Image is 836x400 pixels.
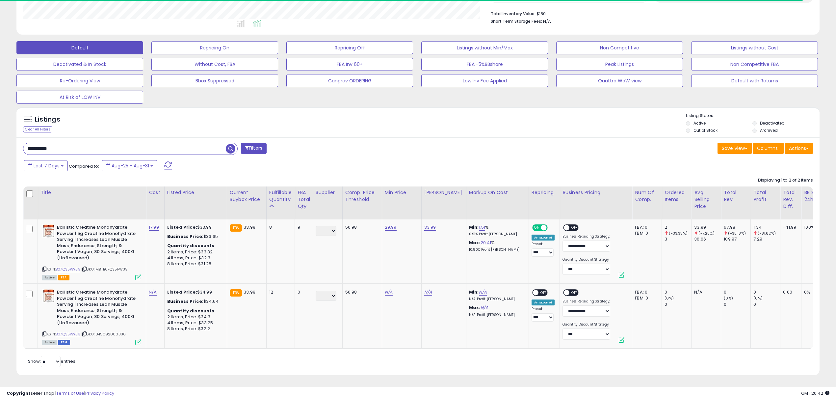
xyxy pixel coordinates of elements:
div: BB Share 24h. [804,189,828,203]
div: 2 Items, Price: $33.32 [167,249,222,255]
small: (-38.18%) [728,231,745,236]
label: Deactivated [760,120,785,126]
label: Business Repricing Strategy: [562,234,610,239]
div: ASIN: [42,289,141,344]
li: $180 [491,9,808,17]
div: 8 [269,224,290,230]
b: Short Term Storage Fees: [491,18,542,24]
div: % [469,240,524,252]
a: N/A [424,289,432,296]
b: Listed Price: [167,289,197,295]
div: $33.99 [167,224,222,230]
b: Quantity discounts [167,308,215,314]
button: Filters [241,143,267,154]
div: 0 [753,289,780,295]
small: (-7.28%) [698,231,714,236]
a: 1.51 [479,224,485,231]
div: Business Pricing [562,189,629,196]
button: Peak Listings [556,58,683,71]
span: OFF [569,225,580,231]
b: Quantity discounts [167,243,215,249]
img: 41xv7u0FBNL._SL40_.jpg [42,224,55,238]
small: (0%) [724,296,733,301]
div: Markup on Cost [469,189,526,196]
b: Ballistic Creatine Monohydrate Powder | 5g Creatine Monohydrate Serving | Increases Lean Muscle M... [57,289,137,328]
div: $34.64 [167,299,222,304]
b: Max: [469,304,481,311]
a: Privacy Policy [85,390,114,396]
div: Amazon AI [532,235,555,241]
button: Repricing On [151,41,278,54]
span: Last 7 Days [34,162,60,169]
div: Total Rev. [724,189,748,203]
button: Re-Ordering View [16,74,143,87]
div: 0 [724,301,750,307]
strong: Copyright [7,390,31,396]
div: Repricing [532,189,557,196]
span: Show: entries [28,358,75,364]
span: 33.99 [244,224,255,230]
b: Total Inventory Value: [491,11,536,16]
label: Active [693,120,706,126]
span: All listings currently available for purchase on Amazon [42,275,57,280]
div: Displaying 1 to 2 of 2 items [758,177,813,184]
th: CSV column name: cust_attr_1_Supplier [313,186,342,219]
span: Columns [757,145,778,152]
div: Ordered Items [665,189,689,203]
button: FBA -5%BBshare [421,58,548,71]
div: seller snap | | [7,390,114,397]
div: 8 Items, Price: $31.28 [167,261,222,267]
div: -41.99 [783,224,796,230]
div: Listed Price [167,189,224,196]
div: 3 [665,236,691,242]
button: Non Competitive [556,41,683,54]
span: | SKU: 845092000336 [81,331,126,337]
div: 1.34 [753,224,780,230]
div: 0 [298,289,308,295]
div: FBA: 0 [635,289,657,295]
div: Cost [149,189,162,196]
button: Columns [753,143,784,154]
label: Quantity Discount Strategy: [562,322,610,327]
span: FBA [58,275,69,280]
a: 20.41 [481,240,491,246]
small: (-81.62%) [758,231,775,236]
button: Repricing Off [286,41,413,54]
b: Min: [469,224,479,230]
a: 33.99 [424,224,436,231]
span: FBM [58,340,70,345]
span: | SKU: MB-B07QS5PW33 [81,267,127,272]
b: Listed Price: [167,224,197,230]
span: N/A [543,18,551,24]
label: Out of Stock [693,128,718,133]
div: Current Buybox Price [230,189,264,203]
p: 10.80% Profit [PERSON_NAME] [469,247,524,252]
button: Last 7 Days [24,160,68,171]
div: Avg Selling Price [694,189,718,210]
label: Business Repricing Strategy: [562,299,610,304]
div: [PERSON_NAME] [424,189,463,196]
a: 17.99 [149,224,159,231]
small: FBA [230,224,242,232]
div: 0 [724,289,750,295]
button: Non Competitive FBA [691,58,818,71]
p: N/A Profit [PERSON_NAME] [469,297,524,301]
span: OFF [547,225,557,231]
p: N/A Profit [PERSON_NAME] [469,313,524,317]
div: 0.00 [783,289,796,295]
th: The percentage added to the cost of goods (COGS) that forms the calculator for Min & Max prices. [466,186,529,219]
div: 4 Items, Price: $32.3 [167,255,222,261]
div: $33.65 [167,234,222,240]
span: OFF [569,290,580,296]
a: N/A [481,304,488,311]
small: (0%) [753,296,763,301]
div: : [167,243,222,249]
button: Quattro WoW view [556,74,683,87]
button: Low Inv Fee Applied [421,74,548,87]
div: Clear All Filters [23,126,52,132]
div: 0 [665,301,691,307]
small: (0%) [665,296,674,301]
button: Bbox Suppressed [151,74,278,87]
button: Canprev ORDERING [286,74,413,87]
small: FBA [230,289,242,297]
